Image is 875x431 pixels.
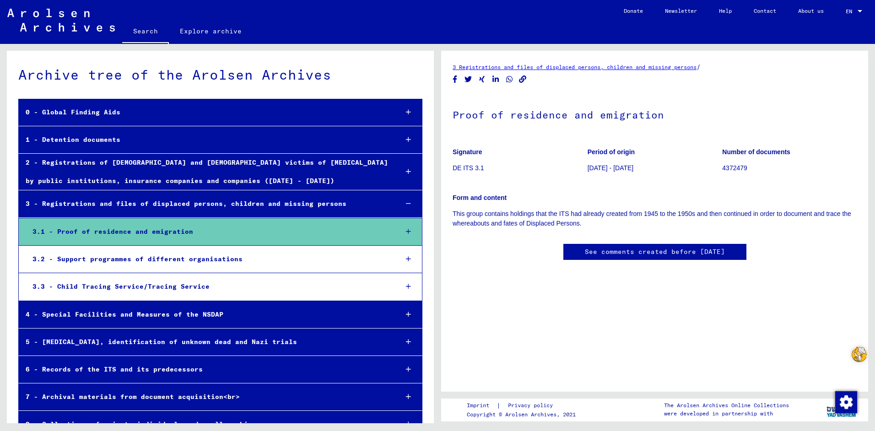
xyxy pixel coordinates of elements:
button: Share on WhatsApp [505,74,514,85]
button: Copy link [518,74,528,85]
p: were developed in partnership with [664,409,789,418]
a: Search [122,20,169,44]
p: [DATE] - [DATE] [588,163,722,173]
button: Share on Twitter [464,74,473,85]
span: / [697,63,701,71]
p: 4372479 [722,163,857,173]
div: 1 - Detention documents [19,131,391,149]
button: Share on Facebook [450,74,460,85]
a: Privacy policy [501,401,564,410]
b: Period of origin [588,148,635,156]
span: EN [846,8,856,15]
p: Copyright © Arolsen Archives, 2021 [467,410,576,419]
div: 3.3 - Child Tracing Service/Tracing Service [26,278,391,296]
b: Number of documents [722,148,790,156]
img: yv_logo.png [825,398,859,421]
div: 6 - Records of the ITS and its predecessors [19,361,391,378]
button: Share on Xing [477,74,487,85]
a: 3 Registrations and files of displaced persons, children and missing persons [453,64,697,70]
div: 2 - Registrations of [DEMOGRAPHIC_DATA] and [DEMOGRAPHIC_DATA] victims of [MEDICAL_DATA] by publi... [19,154,391,189]
img: Arolsen_neg.svg [7,9,115,32]
button: Share on LinkedIn [491,74,501,85]
div: 3.2 - Support programmes of different organisations [26,250,391,268]
b: Form and content [453,194,507,201]
b: Signature [453,148,482,156]
p: The Arolsen Archives Online Collections [664,401,789,409]
div: 0 - Global Finding Aids [19,103,391,121]
a: See comments created before [DATE] [585,247,725,257]
p: DE ITS 3.1 [453,163,587,173]
div: 5 - [MEDICAL_DATA], identification of unknown dead and Nazi trials [19,333,391,351]
p: This group contains holdings that the ITS had already created from 1945 to the 1950s and then con... [453,209,857,228]
div: Archive tree of the Arolsen Archives [18,65,422,85]
img: Change consent [835,391,857,413]
div: 7 - Archival materials from document acquisition<br> [19,388,391,406]
div: 4 - Special Facilities and Measures of the NSDAP [19,306,391,323]
div: 3 - Registrations and files of displaced persons, children and missing persons [19,195,391,213]
font: | [497,401,501,410]
a: Explore archive [169,20,253,42]
a: Imprint [467,401,497,410]
h1: Proof of residence and emigration [453,94,857,134]
div: 3.1 - Proof of residence and emigration [26,223,391,241]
